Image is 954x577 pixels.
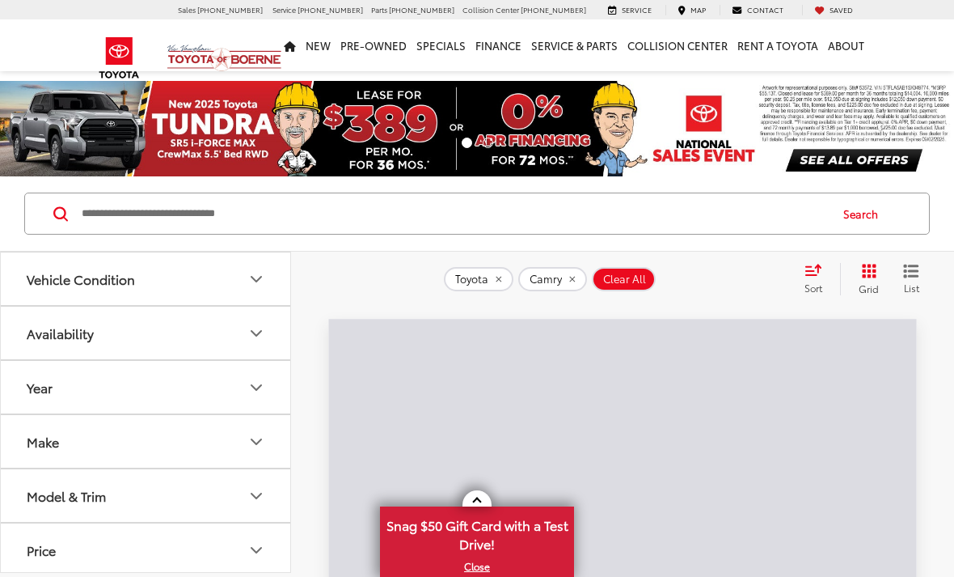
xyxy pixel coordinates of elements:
span: Toyota [455,273,488,286]
span: Camry [530,273,562,286]
span: List [903,281,919,295]
a: My Saved Vehicles [802,5,865,15]
a: Contact [720,5,796,15]
span: [PHONE_NUMBER] [298,4,363,15]
a: Home [279,19,301,71]
div: Model & Trim [27,488,106,503]
span: Parts [371,4,387,15]
span: [PHONE_NUMBER] [521,4,586,15]
button: YearYear [1,361,292,414]
button: remove Toyota [444,267,513,291]
button: Select sort value [796,263,840,295]
span: Map [690,4,706,15]
div: Make [27,434,59,449]
span: Contact [747,4,783,15]
div: Availability [27,325,94,341]
a: Map [665,5,718,15]
input: Search by Make, Model, or Keyword [80,194,828,233]
a: Rent a Toyota [732,19,823,71]
a: Collision Center [623,19,732,71]
span: Sales [178,4,196,15]
span: [PHONE_NUMBER] [197,4,263,15]
div: Year [27,380,53,395]
a: New [301,19,336,71]
button: PricePrice [1,524,292,576]
button: remove Camry [518,267,587,291]
span: Service [622,4,652,15]
img: Vic Vaughan Toyota of Boerne [167,44,282,72]
div: Vehicle Condition [27,271,135,286]
span: [PHONE_NUMBER] [389,4,454,15]
a: Specials [412,19,471,71]
div: Price [247,541,266,560]
button: Search [828,193,901,234]
a: Pre-Owned [336,19,412,71]
button: MakeMake [1,415,292,468]
span: Clear All [603,273,646,286]
span: Saved [829,4,853,15]
button: Grid View [840,263,891,295]
img: Toyota [89,32,150,84]
a: Service & Parts: Opens in a new tab [526,19,623,71]
a: Service [596,5,664,15]
div: Vehicle Condition [247,269,266,289]
span: Collision Center [462,4,519,15]
a: Finance [471,19,526,71]
span: Service [272,4,296,15]
span: Sort [804,281,822,295]
div: Year [247,378,266,397]
div: Model & Trim [247,486,266,506]
span: Snag $50 Gift Card with a Test Drive! [382,508,572,558]
button: List View [891,263,931,295]
div: Availability [247,324,266,343]
button: Model & TrimModel & Trim [1,469,292,522]
button: Vehicle ConditionVehicle Condition [1,252,292,305]
a: About [823,19,869,71]
button: AvailabilityAvailability [1,307,292,359]
div: Price [27,542,56,558]
span: Grid [859,282,879,295]
div: Make [247,432,266,452]
button: Clear All [592,267,656,291]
